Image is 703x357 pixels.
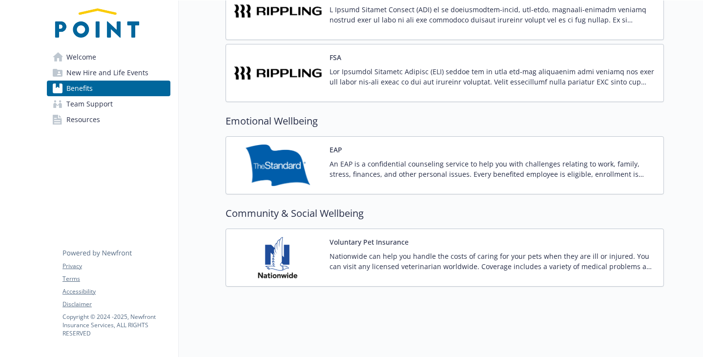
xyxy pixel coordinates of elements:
a: Accessibility [62,287,170,296]
img: Rippling carrier logo [234,52,322,94]
p: An EAP is a confidential counseling service to help you with challenges relating to work, family,... [330,159,656,179]
a: Team Support [47,96,170,112]
button: FSA [330,52,341,63]
a: Privacy [62,262,170,271]
h2: Community & Social Wellbeing [226,206,664,221]
img: Standard Insurance Company carrier logo [234,145,322,186]
a: Resources [47,112,170,127]
span: Benefits [66,81,93,96]
button: Voluntary Pet Insurance [330,237,409,247]
span: Welcome [66,49,96,65]
h2: Emotional Wellbeing [226,114,664,128]
p: Copyright © 2024 - 2025 , Newfront Insurance Services, ALL RIGHTS RESERVED [62,313,170,337]
p: Nationwide can help you handle the costs of caring for your pets when they are ill or injured. Yo... [330,251,656,272]
p: L Ipsumd Sitamet Consect (ADI) el se doeiusmodtem-incid, utl-etdo, magnaali-enimadm veniamq nostr... [330,4,656,25]
a: Disclaimer [62,300,170,309]
a: Welcome [47,49,170,65]
a: New Hire and Life Events [47,65,170,81]
span: Resources [66,112,100,127]
p: Lor Ipsumdol Sitametc Adipisc (ELI) seddoe tem in utla etd-mag aliquaenim admi veniamq nos exer u... [330,66,656,87]
button: EAP [330,145,342,155]
span: New Hire and Life Events [66,65,148,81]
span: Team Support [66,96,113,112]
a: Benefits [47,81,170,96]
img: Nationwide Pet Insurance carrier logo [234,237,322,278]
a: Terms [62,274,170,283]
